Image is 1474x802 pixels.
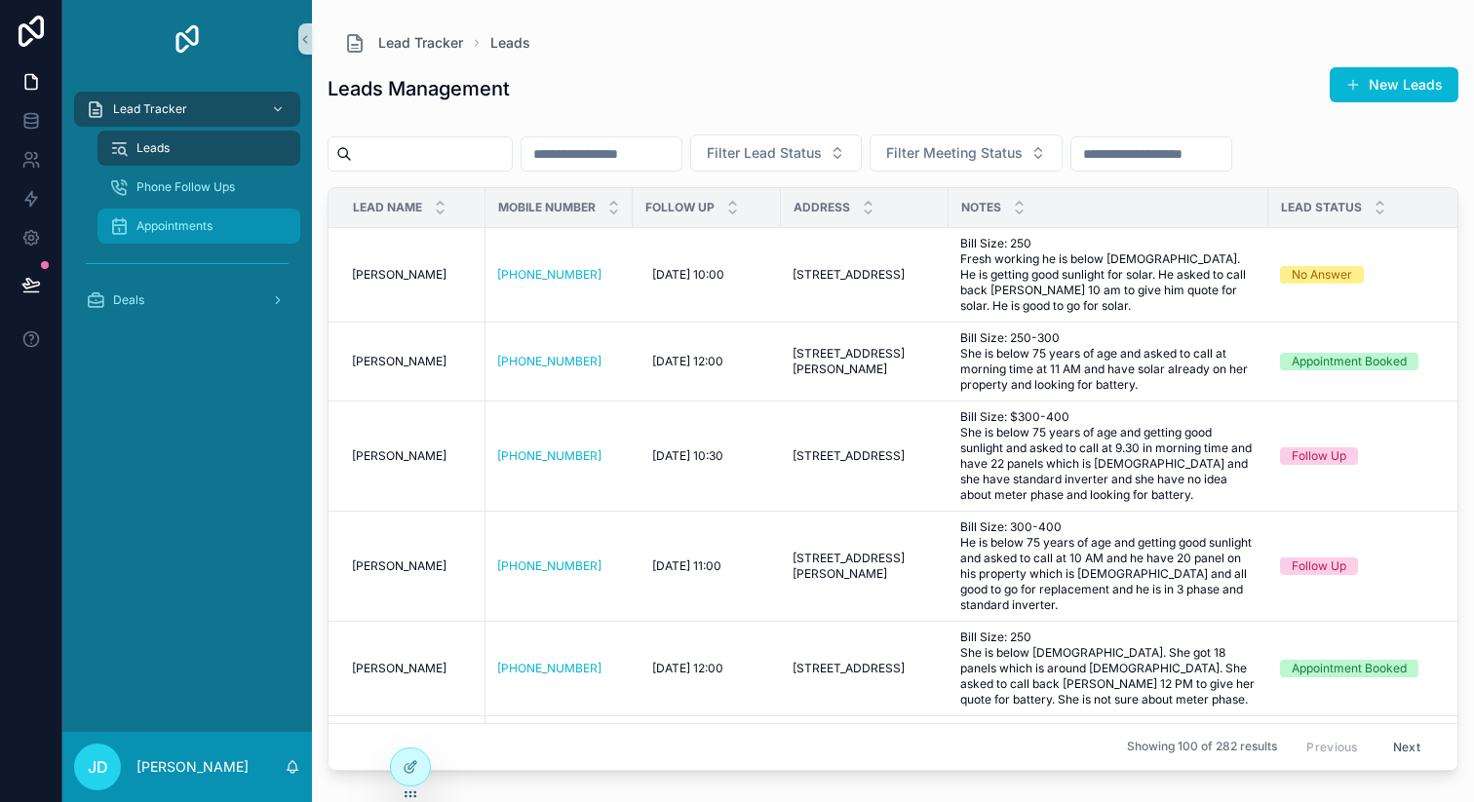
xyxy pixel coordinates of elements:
a: [DATE] 11:00 [644,551,769,582]
img: App logo [172,23,203,55]
span: Filter Meeting Status [886,143,1023,163]
a: Leads [490,33,530,53]
a: [PHONE_NUMBER] [497,267,601,283]
a: [PERSON_NAME] [352,354,474,369]
span: Address [794,200,850,215]
div: No Answer [1292,266,1352,284]
div: Appointment Booked [1292,660,1407,677]
span: [PERSON_NAME] [352,354,446,369]
a: No Answer [1280,266,1448,284]
a: [PHONE_NUMBER] [497,661,601,676]
button: Select Button [690,134,862,172]
a: [PHONE_NUMBER] [497,267,621,283]
a: Bill Size: $300-400 She is below 75 years of age and getting good sunlight and asked to call at 9... [960,409,1257,503]
span: [PERSON_NAME] [352,448,446,464]
a: [PHONE_NUMBER] [497,354,601,369]
div: scrollable content [62,78,312,343]
a: Lead Tracker [343,31,463,55]
a: Lead Tracker [74,92,300,127]
span: Appointments [136,218,213,234]
a: [DATE] 12:00 [644,346,769,377]
span: [DATE] 10:30 [652,448,723,464]
span: [STREET_ADDRESS] [793,448,905,464]
div: Appointment Booked [1292,353,1407,370]
a: [PHONE_NUMBER] [497,354,621,369]
span: Mobile Number [498,200,596,215]
button: New Leads [1330,67,1458,102]
span: Filter Lead Status [707,143,822,163]
span: Phone Follow Ups [136,179,235,195]
span: [PERSON_NAME] [352,558,446,574]
p: [PERSON_NAME] [136,757,249,777]
a: [STREET_ADDRESS][PERSON_NAME] [793,551,937,582]
div: Follow Up [1292,557,1346,575]
a: [PERSON_NAME] [352,448,474,464]
a: Phone Follow Ups [97,170,300,205]
a: [PHONE_NUMBER] [497,448,621,464]
span: Lead Tracker [378,33,463,53]
a: [PERSON_NAME] [352,267,474,283]
span: Deals [113,292,144,308]
a: [DATE] 12:00 [644,653,769,684]
a: [PHONE_NUMBER] [497,448,601,464]
span: Lead Name [353,200,422,215]
a: Appointment Booked [1280,660,1448,677]
a: [DATE] 10:30 [644,440,769,472]
a: [PERSON_NAME] [352,558,474,574]
a: Bill Size: 300-400 He is below 75 years of age and getting good sunlight and asked to call at 10 ... [960,519,1257,613]
h1: Leads Management [328,75,510,102]
a: Follow Up [1280,447,1448,465]
a: [STREET_ADDRESS] [793,267,937,283]
span: [DATE] 12:00 [652,661,723,676]
span: [DATE] 11:00 [652,558,721,574]
span: [STREET_ADDRESS] [793,661,905,676]
button: Select Button [870,134,1063,172]
a: Leads [97,131,300,166]
a: Follow Up [1280,557,1448,575]
div: Follow Up [1292,447,1346,465]
span: Leads [136,140,170,156]
a: Deals [74,283,300,318]
a: Bill Size: 250 Fresh working he is below [DEMOGRAPHIC_DATA]. He is getting good sunlight for sola... [960,236,1257,314]
span: [DATE] 12:00 [652,354,723,369]
a: [STREET_ADDRESS] [793,661,937,676]
a: [PHONE_NUMBER] [497,661,621,676]
span: JD [88,755,108,779]
span: [DATE] 10:00 [652,267,724,283]
span: Follow Up [645,200,715,215]
a: Bill Size: 250 She is below [DEMOGRAPHIC_DATA]. She got 18 panels which is around [DEMOGRAPHIC_DA... [960,630,1257,707]
span: [PERSON_NAME] [352,661,446,676]
span: [STREET_ADDRESS] [793,267,905,283]
a: [PERSON_NAME] [352,661,474,676]
span: Notes [961,200,1001,215]
a: Appointment Booked [1280,353,1448,370]
span: [PERSON_NAME] [352,267,446,283]
a: [STREET_ADDRESS] [793,448,937,464]
span: Showing 100 of 282 results [1127,740,1277,755]
a: [DATE] 10:00 [644,259,769,290]
a: Appointments [97,209,300,244]
a: Bill Size: 250-300 She is below 75 years of age and asked to call at morning time at 11 AM and ha... [960,330,1257,393]
button: Next [1379,732,1434,762]
a: [STREET_ADDRESS][PERSON_NAME] [793,346,937,377]
span: Lead Tracker [113,101,187,117]
a: [PHONE_NUMBER] [497,558,621,574]
a: [PHONE_NUMBER] [497,558,601,574]
span: Lead Status [1281,200,1362,215]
